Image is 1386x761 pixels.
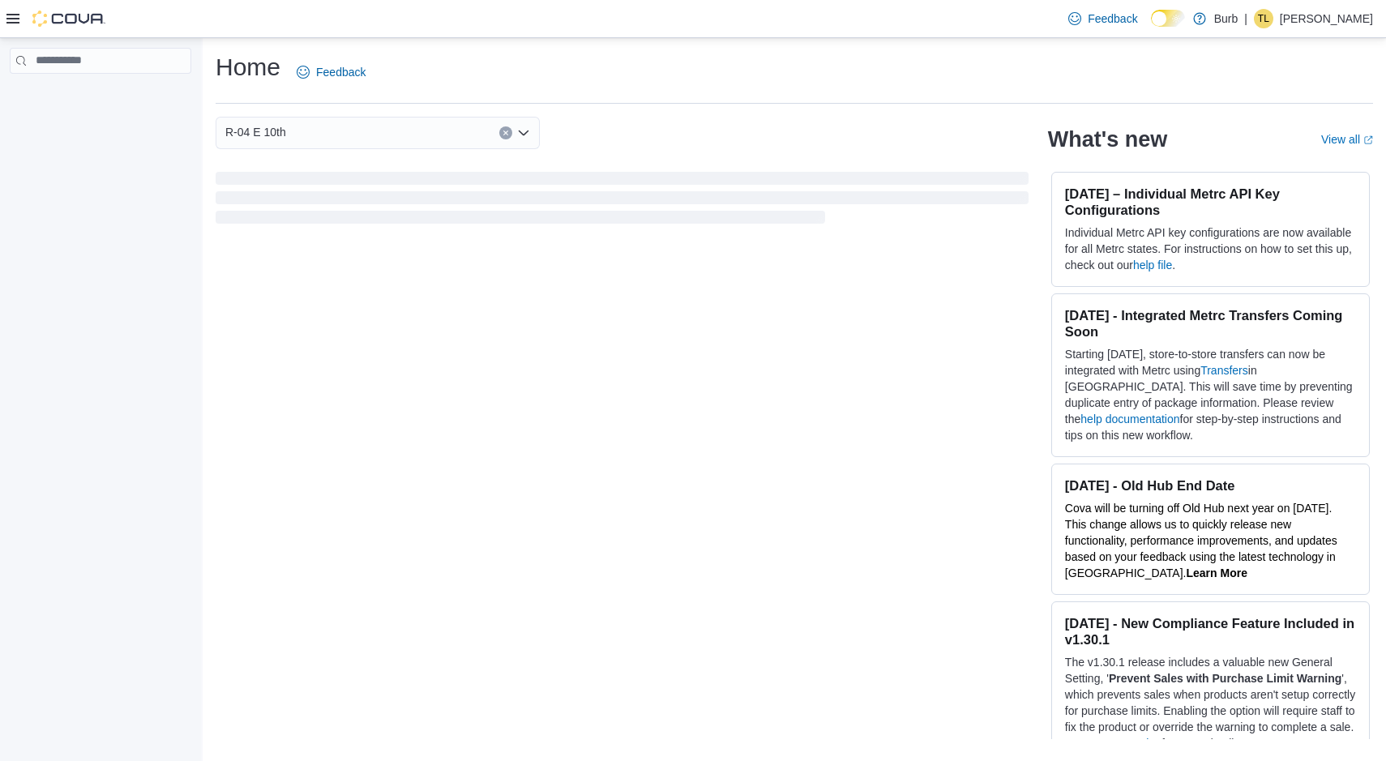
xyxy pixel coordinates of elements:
[1109,672,1341,685] strong: Prevent Sales with Purchase Limit Warning
[1088,11,1137,27] span: Feedback
[1321,133,1373,146] a: View allExternal link
[1048,126,1167,152] h2: What's new
[1080,413,1179,425] a: help documentation
[1065,502,1337,579] span: Cova will be turning off Old Hub next year on [DATE]. This change allows us to quickly release ne...
[1065,615,1356,648] h3: [DATE] - New Compliance Feature Included in v1.30.1
[1065,346,1356,443] p: Starting [DATE], store-to-store transfers can now be integrated with Metrc using in [GEOGRAPHIC_D...
[1254,9,1273,28] div: T Lee
[216,175,1029,227] span: Loading
[1244,9,1247,28] p: |
[32,11,105,27] img: Cova
[1258,9,1269,28] span: TL
[1151,27,1152,28] span: Dark Mode
[1363,135,1373,145] svg: External link
[1065,307,1356,340] h3: [DATE] - Integrated Metrc Transfers Coming Soon
[290,56,372,88] a: Feedback
[499,126,512,139] button: Clear input
[1085,737,1161,750] a: Documentation
[1200,364,1248,377] a: Transfers
[1062,2,1144,35] a: Feedback
[1065,654,1356,751] p: The v1.30.1 release includes a valuable new General Setting, ' ', which prevents sales when produ...
[10,77,191,116] nav: Complex example
[1065,477,1356,494] h3: [DATE] - Old Hub End Date
[1133,259,1172,271] a: help file
[216,51,280,83] h1: Home
[1280,9,1373,28] p: [PERSON_NAME]
[225,122,286,142] span: R-04 E 10th
[1065,186,1356,218] h3: [DATE] – Individual Metrc API Key Configurations
[1186,566,1247,579] a: Learn More
[316,64,366,80] span: Feedback
[517,126,530,139] button: Open list of options
[1151,10,1185,27] input: Dark Mode
[1214,9,1238,28] p: Burb
[1065,224,1356,273] p: Individual Metrc API key configurations are now available for all Metrc states. For instructions ...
